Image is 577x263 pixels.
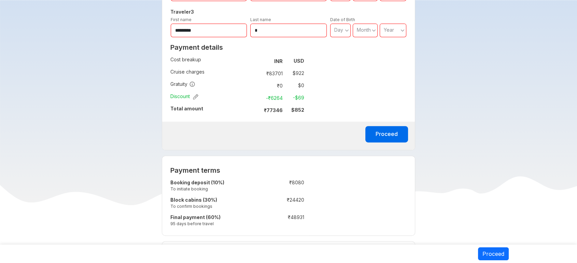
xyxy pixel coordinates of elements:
td: : [254,67,257,79]
button: Proceed [365,126,408,142]
strong: Block cabins (30%) [170,197,217,203]
button: Proceed [478,247,509,260]
svg: angle down [372,27,376,34]
h5: Traveler 3 [169,8,408,16]
strong: Total amount [170,106,203,111]
span: Gratuity [170,81,195,88]
strong: INR [274,58,283,64]
td: -$ 69 [285,93,304,103]
td: : [254,79,257,92]
td: Cruise charges [170,67,254,79]
small: To initiate booking [170,186,260,192]
strong: USD [294,58,304,64]
td: ₹ 0 [257,81,285,90]
label: First name [171,17,192,22]
strong: Booking deposit (10%) [170,180,224,185]
svg: angle down [400,27,405,34]
span: Month [357,27,371,33]
td: ₹ 8080 [264,178,304,195]
span: Discount [170,93,198,100]
label: Date of Birth [330,17,355,22]
svg: angle down [345,27,349,34]
td: : [254,104,257,116]
td: $ 0 [285,81,304,90]
td: -₹ 6264 [257,93,285,103]
td: : [260,178,264,195]
span: Day [334,27,343,33]
h2: Payment details [170,43,304,51]
td: ₹ 24420 [264,195,304,213]
label: Last name [250,17,271,22]
td: ₹ 48931 [264,213,304,230]
h2: Payment terms [170,166,304,174]
span: Year [384,27,394,33]
td: $ 922 [285,68,304,78]
td: : [260,195,264,213]
td: : [254,92,257,104]
td: : [260,213,264,230]
strong: Final payment (60%) [170,214,221,220]
td: : [254,55,257,67]
strong: $ 852 [291,107,304,113]
td: ₹ 83701 [257,68,285,78]
strong: ₹ 77346 [264,107,283,113]
small: 95 days before travel [170,221,260,227]
small: To confirm bookings [170,203,260,209]
td: Cost breakup [170,55,254,67]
